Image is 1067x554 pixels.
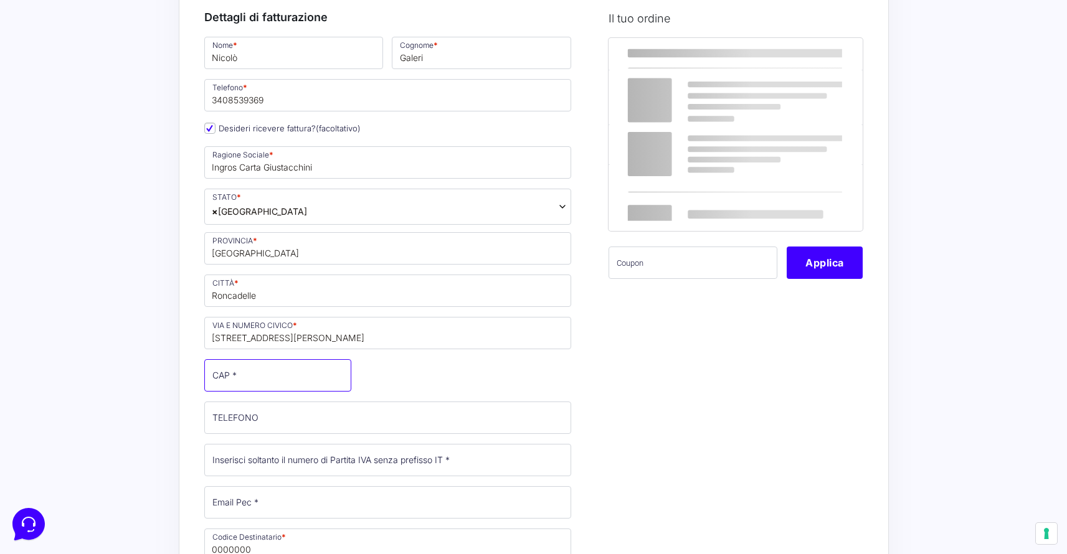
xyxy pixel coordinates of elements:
[204,123,216,134] input: Desideri ricevere fattura?(facoltativo)
[204,232,572,265] input: PROVINCIA *
[204,37,384,69] input: Nome *
[204,317,572,349] input: VIA E NUMERO CIVICO *
[204,79,572,111] input: Telefono *
[204,189,572,225] span: Italia
[204,146,572,179] input: Ragione Sociale *
[204,275,572,307] input: CITTÀ *
[392,37,571,69] input: Cognome *
[108,417,141,428] p: Messaggi
[20,70,45,95] img: dark
[28,181,204,194] input: Cerca un articolo...
[316,123,361,133] span: (facoltativo)
[609,164,767,231] th: Totale
[204,359,351,392] input: CAP *
[1036,523,1057,544] button: Le tue preferenze relative al consenso per le tecnologie di tracciamento
[609,9,863,26] h3: Il tuo ordine
[212,205,218,218] span: ×
[609,246,777,279] input: Coupon
[60,70,85,95] img: dark
[609,125,767,164] th: Subtotale
[133,154,229,164] a: Apri Centro Assistenza
[787,246,863,279] button: Applica
[10,400,87,428] button: Home
[20,50,106,60] span: Le tue conversazioni
[609,37,767,70] th: Prodotto
[37,417,59,428] p: Home
[20,154,97,164] span: Trova una risposta
[204,444,572,476] input: Inserisci soltanto il numero di Partita IVA senza prefisso IT *
[204,9,572,26] h3: Dettagli di fatturazione
[212,205,307,218] span: Italia
[204,123,361,133] label: Desideri ricevere fattura?
[204,401,572,434] input: TELEFONO
[10,505,47,543] iframe: Customerly Messenger Launcher
[40,70,65,95] img: dark
[204,486,572,519] input: Email Pec *
[81,112,184,122] span: Inizia una conversazione
[767,37,863,70] th: Subtotale
[20,105,229,129] button: Inizia una conversazione
[87,400,163,428] button: Messaggi
[192,417,210,428] p: Aiuto
[10,10,209,30] h2: Ciao da Marketers 👋
[163,400,239,428] button: Aiuto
